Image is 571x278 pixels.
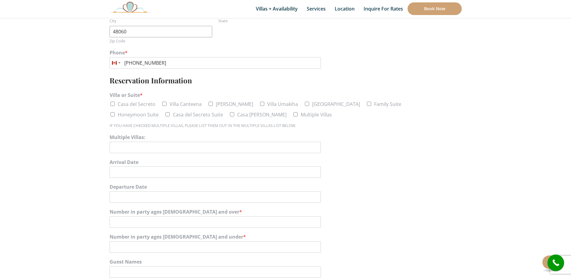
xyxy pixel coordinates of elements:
[549,256,563,270] i: call
[110,159,462,165] label: Arrival Date
[408,2,462,15] a: Book Now
[110,234,462,240] label: Number in party ages [DEMOGRAPHIC_DATA] and under
[110,123,462,128] div: IF YOU HAVE CHECKED MULTIPLE VILLAS, PLEASE LIST THEM OUT IN THE MULTIPLE VILLAS LIST BELOW.
[301,111,332,118] label: Multiple Villas
[218,18,321,23] label: State
[110,18,212,23] label: City
[374,101,401,107] label: Family Suite
[237,111,287,118] label: Casa [PERSON_NAME]
[110,57,122,69] button: Selected country
[110,50,462,56] label: Phone
[173,111,223,118] label: Casa del Secreto Suite
[169,101,202,107] label: Villa Canteena
[312,101,360,107] label: [GEOGRAPHIC_DATA]
[110,92,462,98] label: Villa or Suite
[267,101,298,107] label: Villa Umakiha
[118,111,159,118] label: Honeymoon Suite
[110,57,321,69] input: Phone
[110,209,462,215] label: Number in party ages [DEMOGRAPHIC_DATA] and over
[118,101,155,107] label: Casa del Secreto
[110,259,462,265] label: Guest Names
[110,134,462,141] label: Multiple Villas:
[548,255,564,271] a: call
[110,75,462,86] h3: Reservation Information
[216,101,253,107] label: [PERSON_NAME]
[110,39,212,44] label: Zip Code
[110,184,462,190] label: Departure Date
[110,2,151,13] img: Awesome Logo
